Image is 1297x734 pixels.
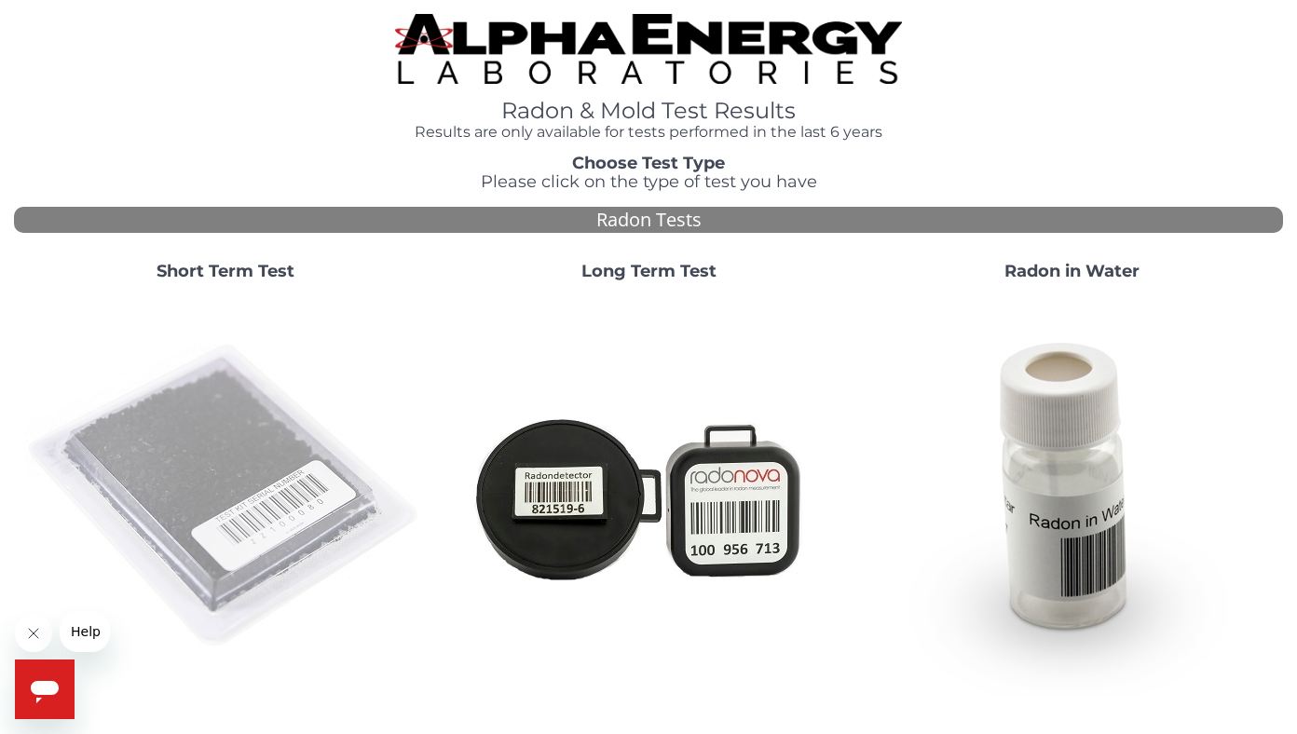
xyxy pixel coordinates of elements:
[15,659,75,719] iframe: Button to launch messaging window
[15,615,52,652] iframe: Close message
[481,171,817,192] span: Please click on the type of test you have
[14,207,1283,234] div: Radon Tests
[581,261,717,281] strong: Long Term Test
[395,124,903,141] h4: Results are only available for tests performed in the last 6 years
[395,99,903,123] h1: Radon & Mold Test Results
[1004,261,1140,281] strong: Radon in Water
[395,14,903,84] img: TightCrop.jpg
[157,261,294,281] strong: Short Term Test
[25,296,426,697] img: ShortTerm.jpg
[871,296,1272,697] img: RadoninWater.jpg
[572,153,725,173] strong: Choose Test Type
[60,611,110,652] iframe: Message from company
[448,296,849,697] img: Radtrak2vsRadtrak3.jpg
